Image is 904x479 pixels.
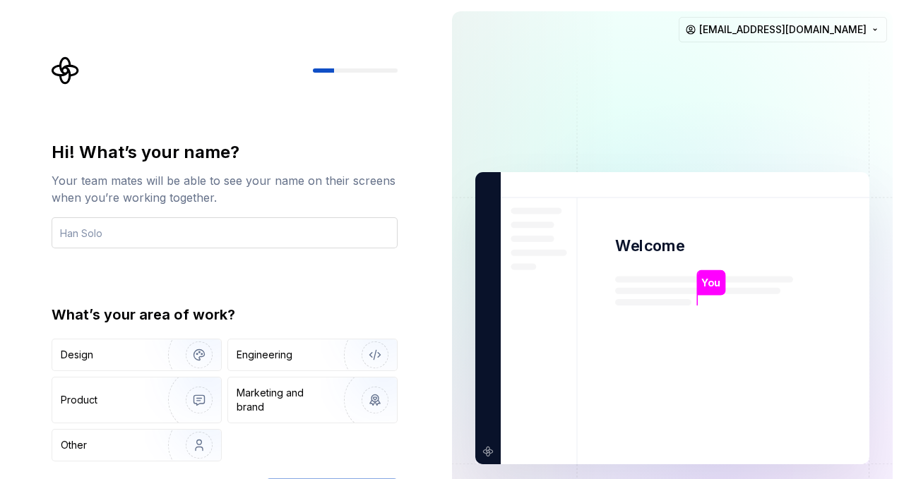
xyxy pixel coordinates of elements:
[61,393,97,407] div: Product
[701,275,720,291] p: You
[61,438,87,452] div: Other
[615,236,684,256] p: Welcome
[61,348,93,362] div: Design
[237,386,332,414] div: Marketing and brand
[237,348,292,362] div: Engineering
[699,23,867,37] span: [EMAIL_ADDRESS][DOMAIN_NAME]
[679,17,887,42] button: [EMAIL_ADDRESS][DOMAIN_NAME]
[52,172,398,206] div: Your team mates will be able to see your name on their screens when you’re working together.
[52,305,398,325] div: What’s your area of work?
[52,141,398,164] div: Hi! What’s your name?
[52,56,80,85] svg: Supernova Logo
[52,217,398,248] input: Han Solo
